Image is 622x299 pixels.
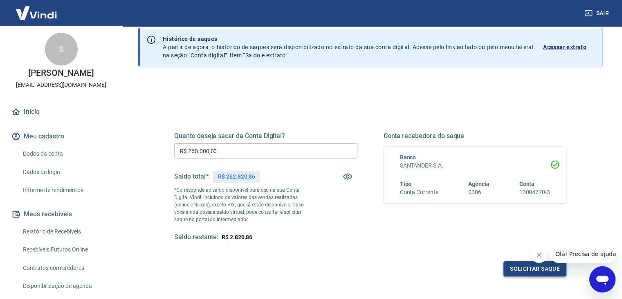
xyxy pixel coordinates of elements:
a: Disponibilização de agenda [20,278,112,294]
h6: 0386 [468,188,490,197]
button: Solicitar saque [503,261,566,276]
span: R$ 2.820,86 [222,234,252,240]
iframe: Botão para abrir a janela de mensagens [589,266,615,292]
a: Dados de login [20,164,112,181]
h6: SANTANDER S.A. [400,161,550,170]
h5: Saldo restante: [174,233,218,242]
div: S [45,33,78,66]
span: Banco [400,154,416,161]
span: Tipo [400,181,412,187]
h5: Saldo total*: [174,172,210,181]
h5: Quanto deseja sacar da Conta Digital? [174,132,357,140]
a: Acessar extrato [543,35,595,59]
button: Meu cadastro [10,127,112,145]
a: Início [10,103,112,121]
p: R$ 262.820,86 [218,172,255,181]
p: [PERSON_NAME] [28,69,94,77]
p: Acessar extrato [543,43,586,51]
a: Recebíveis Futuros Online [20,241,112,258]
h5: Conta recebedora do saque [384,132,567,140]
a: Dados da conta [20,145,112,162]
p: *Corresponde ao saldo disponível para uso na sua Conta Digital Vindi. Incluindo os valores das ve... [174,186,312,223]
p: Histórico de saques [163,35,533,43]
h6: Conta Corrente [400,188,438,197]
p: A partir de agora, o histórico de saques será disponibilizado no extrato da sua conta digital. Ac... [163,35,533,59]
iframe: Mensagem da empresa [550,245,615,263]
button: Meus recebíveis [10,205,112,223]
span: Conta [519,181,534,187]
iframe: Fechar mensagem [531,247,547,263]
a: Contratos com credores [20,260,112,276]
a: Informe de rendimentos [20,182,112,199]
a: Relatório de Recebíveis [20,223,112,240]
img: Vindi [10,0,63,25]
h6: 13004770-3 [519,188,550,197]
span: Olá! Precisa de ajuda? [5,6,69,12]
button: Sair [583,6,612,21]
span: Agência [468,181,490,187]
p: [EMAIL_ADDRESS][DOMAIN_NAME] [16,81,106,89]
